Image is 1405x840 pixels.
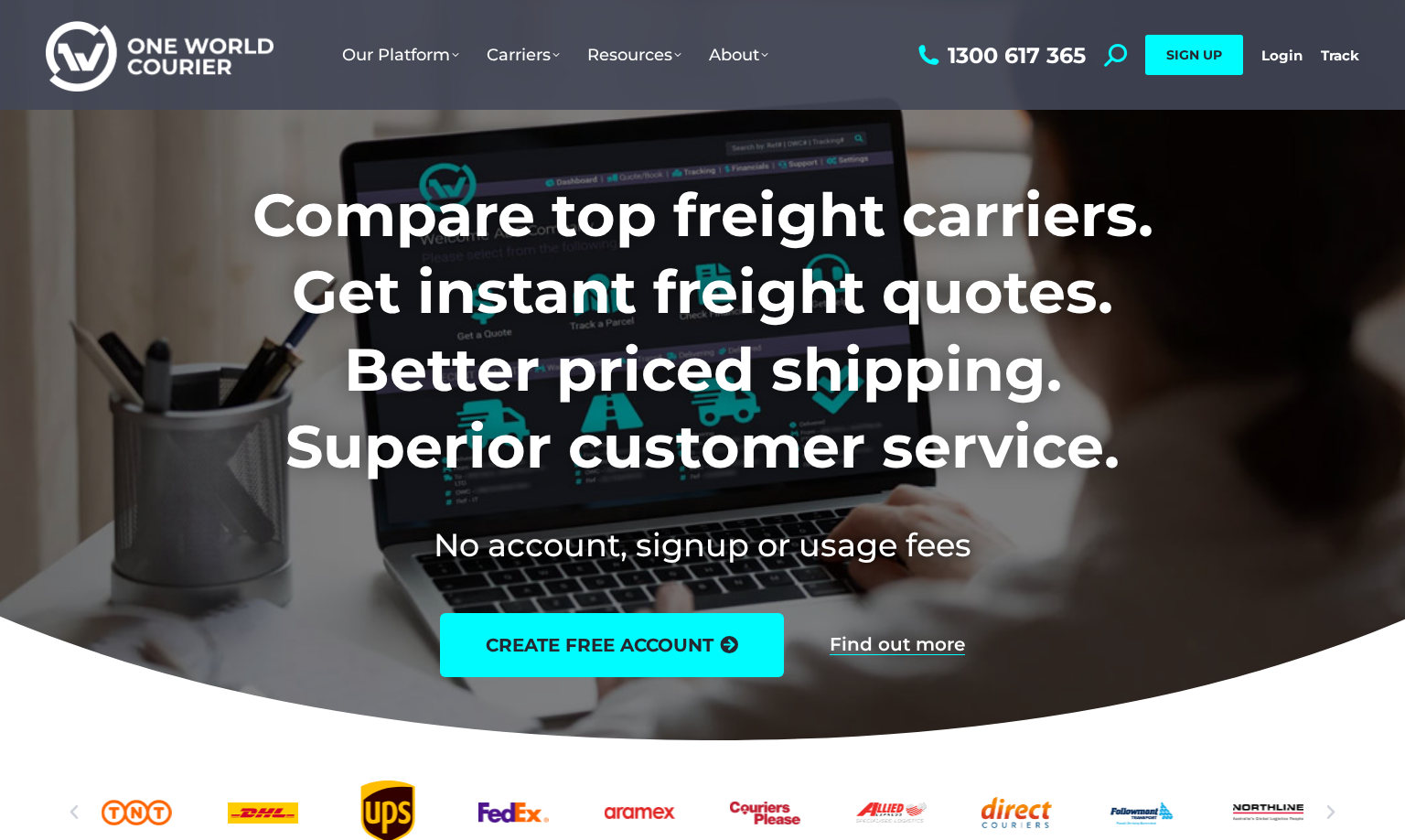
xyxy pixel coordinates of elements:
[487,45,560,65] span: Carriers
[132,522,1274,567] h2: No account, signup or usage fees
[440,613,784,677] a: create free account
[1261,47,1303,64] a: Login
[587,45,681,65] span: Resources
[342,45,459,65] span: Our Platform
[574,27,695,83] a: Resources
[328,27,473,83] a: Our Platform
[914,44,1086,67] a: 1300 617 365
[473,27,574,83] a: Carriers
[709,45,768,65] span: About
[1166,47,1222,63] span: SIGN UP
[1321,47,1359,64] a: Track
[830,635,965,655] a: Find out more
[695,27,782,83] a: About
[1145,35,1243,75] a: SIGN UP
[46,18,273,92] img: One World Courier
[132,177,1274,486] h1: Compare top freight carriers. Get instant freight quotes. Better priced shipping. Superior custom...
